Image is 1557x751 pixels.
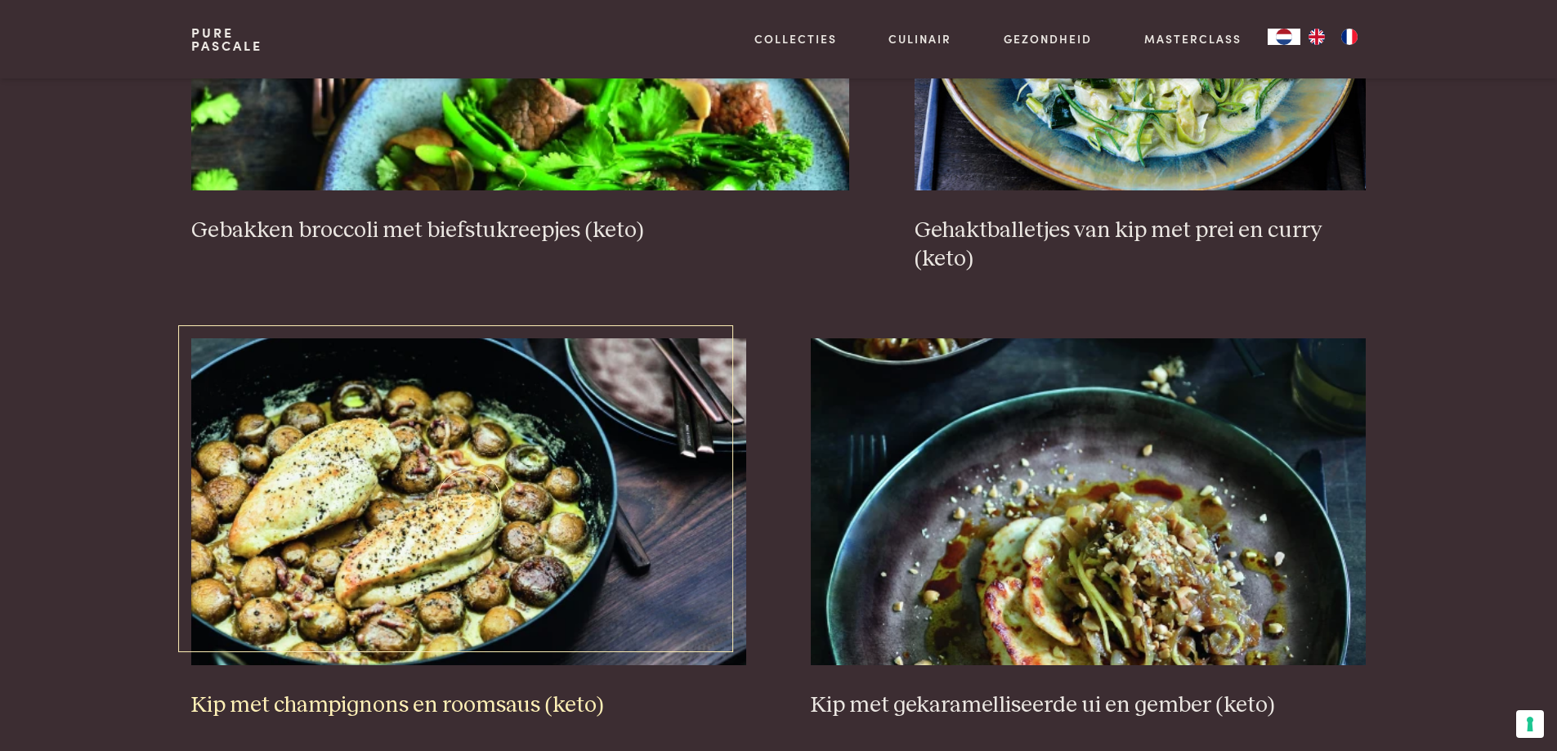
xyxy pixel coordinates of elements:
[191,691,745,720] h3: Kip met champignons en roomsaus (keto)
[1144,30,1242,47] a: Masterclass
[191,26,262,52] a: PurePascale
[1004,30,1092,47] a: Gezondheid
[191,338,745,665] img: Kip met champignons en roomsaus (keto)
[888,30,951,47] a: Culinair
[811,691,1365,720] h3: Kip met gekaramelliseerde ui en gember (keto)
[811,338,1365,665] img: Kip met gekaramelliseerde ui en gember (keto)
[754,30,837,47] a: Collecties
[915,217,1366,273] h3: Gehaktballetjes van kip met prei en curry (keto)
[1516,710,1544,738] button: Uw voorkeuren voor toestemming voor trackingtechnologieën
[1300,29,1366,45] ul: Language list
[1268,29,1366,45] aside: Language selected: Nederlands
[811,338,1365,719] a: Kip met gekaramelliseerde ui en gember (keto) Kip met gekaramelliseerde ui en gember (keto)
[1300,29,1333,45] a: EN
[191,217,849,245] h3: Gebakken broccoli met biefstukreepjes (keto)
[1333,29,1366,45] a: FR
[1268,29,1300,45] a: NL
[1268,29,1300,45] div: Language
[191,338,745,719] a: Kip met champignons en roomsaus (keto) Kip met champignons en roomsaus (keto)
